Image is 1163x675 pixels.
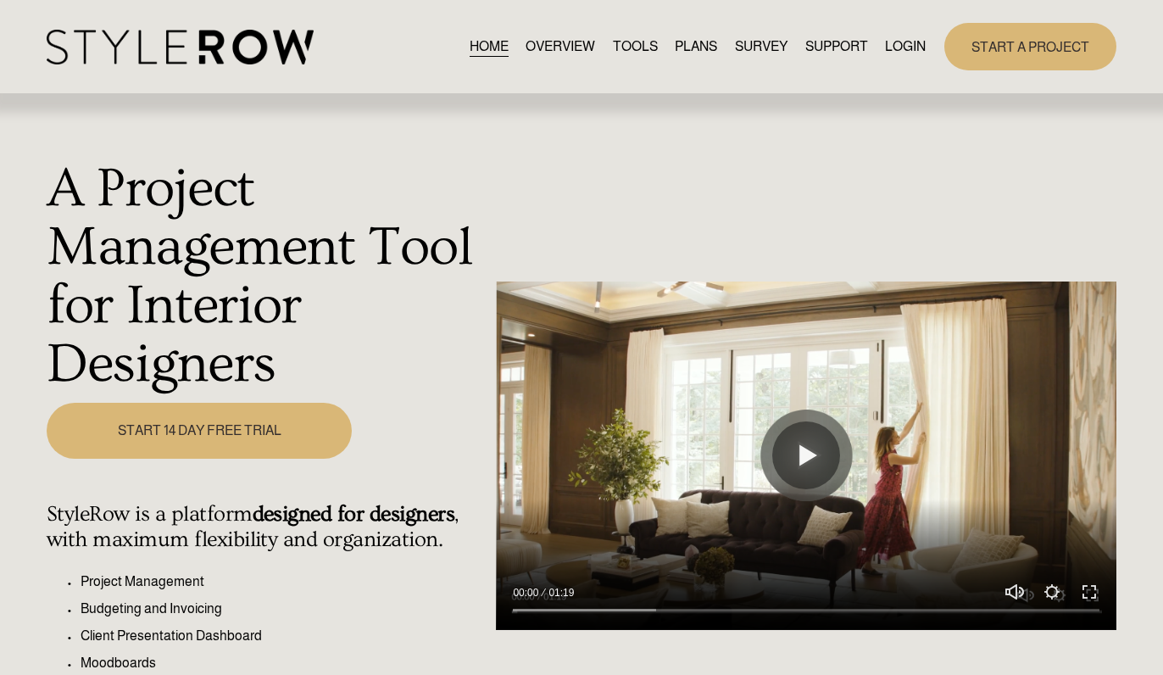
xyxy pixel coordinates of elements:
[735,36,787,59] a: SURVEY
[805,36,868,59] a: folder dropdown
[81,653,487,673] p: Moodboards
[253,502,455,527] strong: designed for designers
[47,403,352,458] a: START 14 DAY FREE TRIAL
[885,36,926,59] a: LOGIN
[81,599,487,619] p: Budgeting and Invoicing
[47,159,487,393] h1: A Project Management Tool for Interior Designers
[944,23,1116,70] a: START A PROJECT
[81,572,487,592] p: Project Management
[526,36,595,59] a: OVERVIEW
[805,36,868,57] span: SUPPORT
[613,36,658,59] a: TOOLS
[543,584,578,601] div: Duration
[772,421,840,489] button: Play
[513,584,543,601] div: Current time
[470,36,509,59] a: HOME
[675,36,717,59] a: PLANS
[47,30,314,64] img: StyleRow
[81,626,487,646] p: Client Presentation Dashboard
[47,502,487,554] h4: StyleRow is a platform , with maximum flexibility and organization.
[513,605,1099,616] input: Seek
